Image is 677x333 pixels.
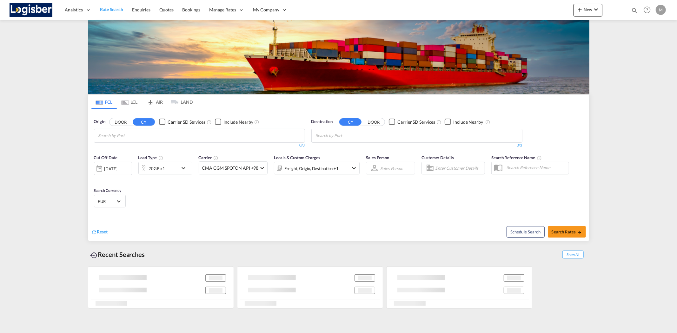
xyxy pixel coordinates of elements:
[180,164,190,172] md-icon: icon-chevron-down
[94,162,132,175] div: [DATE]
[421,155,454,160] span: Customer Details
[88,109,589,241] div: OriginDOOR CY Checkbox No InkUnchecked: Search for CY (Container Yard) services for all selected ...
[656,5,666,15] div: M
[142,95,168,109] md-tab-item: AIR
[339,118,362,126] button: CY
[202,165,259,171] span: CMA CGM SPOTON API +98
[389,119,435,125] md-checkbox: Checkbox No Ink
[97,197,122,206] md-select: Select Currency: € EUREuro
[97,229,108,234] span: Reset
[213,155,218,160] md-icon: The selected Trucker/Carrierwill be displayed in the rate results If the rates are from another f...
[94,155,118,160] span: Cut Off Date
[397,119,435,125] div: Carrier SD Services
[94,143,305,148] div: 0/3
[104,166,117,172] div: [DATE]
[94,174,99,183] md-datepicker: Select
[507,226,545,238] button: Note: By default Schedule search will only considerorigin ports, destination ports and cut off da...
[315,129,379,141] md-chips-wrap: Chips container with autocompletion. Enter the text area, type text to search, and then use the u...
[642,4,656,16] div: Help
[366,155,389,160] span: Sales Person
[445,119,483,125] md-checkbox: Checkbox No Ink
[138,162,192,174] div: 20GP x1icon-chevron-down
[311,143,522,148] div: 0/3
[97,129,161,141] md-chips-wrap: Chips container with autocompletion. Enter the text area, type text to search, and then use the u...
[88,247,148,262] div: Recent Searches
[199,155,218,160] span: Carrier
[316,131,376,141] input: Chips input.
[132,7,150,12] span: Enquiries
[133,118,155,126] button: CY
[491,155,542,160] span: Search Reference Name
[253,7,279,13] span: My Company
[485,120,490,125] md-icon: Unchecked: Ignores neighbouring ports when fetching rates.Checked : Includes neighbouring ports w...
[117,95,142,109] md-tab-item: LCL
[592,6,600,13] md-icon: icon-chevron-down
[147,98,154,103] md-icon: icon-airplane
[537,155,542,160] md-icon: Your search will be saved by the below given name
[94,119,105,125] span: Origin
[503,163,569,172] input: Search Reference Name
[209,7,236,13] span: Manage Rates
[10,3,52,17] img: d7a75e507efd11eebffa5922d020a472.png
[642,4,653,15] span: Help
[350,164,358,172] md-icon: icon-chevron-down
[183,7,200,12] span: Bookings
[159,119,205,125] md-checkbox: Checkbox No Ink
[380,164,404,173] md-select: Sales Person
[436,120,441,125] md-icon: Unchecked: Search for CY (Container Yard) services for all selected carriers.Checked : Search for...
[453,119,483,125] div: Include Nearby
[110,118,132,126] button: DOOR
[98,131,159,141] input: Chips input.
[631,7,638,16] div: icon-magnify
[91,95,117,109] md-tab-item: FCL
[100,7,123,12] span: Rate Search
[576,6,584,13] md-icon: icon-plus 400-fg
[98,199,116,204] span: EUR
[362,118,385,126] button: DOOR
[207,120,212,125] md-icon: Unchecked: Search for CY (Container Yard) services for all selected carriers.Checked : Search for...
[255,120,260,125] md-icon: Unchecked: Ignores neighbouring ports when fetching rates.Checked : Includes neighbouring ports w...
[274,162,360,174] div: Freight Origin Destination Factory Stuffingicon-chevron-down
[577,230,582,235] md-icon: icon-arrow-right
[223,119,253,125] div: Include Nearby
[91,95,193,109] md-pagination-wrapper: Use the left and right arrow keys to navigate between tabs
[552,229,582,234] span: Search Rates
[91,229,108,236] div: icon-refreshReset
[149,164,165,173] div: 20GP x1
[159,7,173,12] span: Quotes
[138,155,163,160] span: Load Type
[90,251,98,259] md-icon: icon-backup-restore
[435,163,483,173] input: Enter Customer Details
[631,7,638,14] md-icon: icon-magnify
[168,119,205,125] div: Carrier SD Services
[284,164,339,173] div: Freight Origin Destination Factory Stuffing
[88,20,589,94] img: LCL+%26+FCL+BACKGROUND.png
[548,226,586,238] button: Search Ratesicon-arrow-right
[274,155,320,160] span: Locals & Custom Charges
[215,119,253,125] md-checkbox: Checkbox No Ink
[311,119,333,125] span: Destination
[94,188,122,193] span: Search Currency
[91,229,97,235] md-icon: icon-refresh
[65,7,83,13] span: Analytics
[576,7,600,12] span: New
[574,4,602,16] button: icon-plus 400-fgNewicon-chevron-down
[562,251,583,258] span: Show All
[158,155,163,160] md-icon: icon-information-outline
[168,95,193,109] md-tab-item: LAND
